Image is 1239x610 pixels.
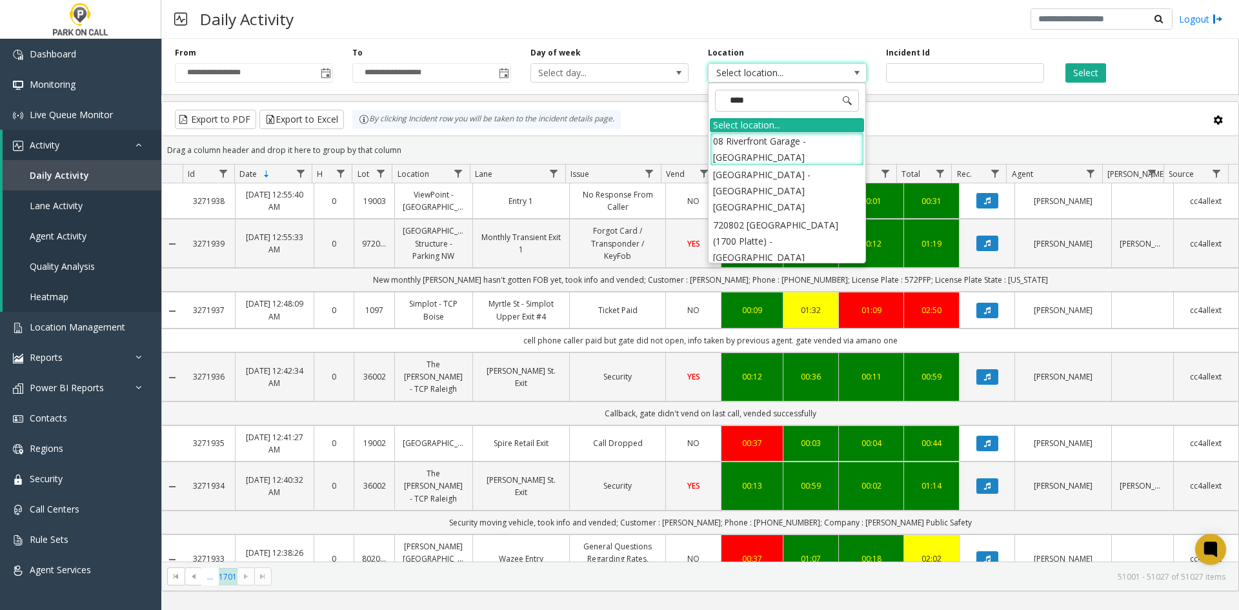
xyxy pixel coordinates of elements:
a: Rec. Filter Menu [986,165,1003,182]
a: 00:11 [847,371,896,383]
a: Issue Filter Menu [641,165,658,182]
a: [PERSON_NAME] [1120,238,1165,250]
span: YES [687,238,700,249]
span: Page 1700 [201,568,219,585]
a: [DATE] 12:55:33 AM [243,231,305,256]
span: Location [398,168,429,179]
a: cc4allext [1182,195,1231,207]
a: [DATE] 12:55:40 AM [243,188,305,213]
a: [DATE] 12:48:09 AM [243,298,305,322]
a: 00:31 [912,195,951,207]
img: 'icon' [13,474,23,485]
a: Collapse Details [162,239,183,249]
span: Toggle popup [496,64,510,82]
a: Lane Filter Menu [545,165,563,182]
td: Security moving vehicle, took info and vended; Customer : [PERSON_NAME]; Phone : [PHONE_NUMBER]; ... [183,511,1238,534]
div: 00:02 [847,480,896,492]
label: Incident Id [886,47,930,59]
label: To [352,47,363,59]
label: Day of week [530,47,581,59]
a: 3271934 [190,480,227,492]
label: Location [708,47,744,59]
a: Collapse Details [162,372,183,383]
a: 00:36 [791,371,831,383]
img: 'icon' [13,505,23,515]
td: cell phone caller paid but gate did not open, info taken by previous agent. gate vended via amano... [183,329,1238,352]
span: Select day... [531,64,657,82]
a: 3271936 [190,371,227,383]
label: From [175,47,196,59]
a: 19002 [362,437,387,449]
span: Quality Analysis [30,260,95,272]
a: Simplot - TCP Boise [403,298,465,322]
div: 00:04 [847,437,896,449]
a: Activity [3,130,161,160]
a: 01:14 [912,480,951,492]
img: infoIcon.svg [359,114,369,125]
a: [PERSON_NAME] St. Exit [481,474,561,498]
a: [DATE] 12:42:34 AM [243,365,305,389]
kendo-pager-info: 51001 - 51027 of 51027 items [279,571,1225,582]
a: 0 [322,553,347,565]
span: Go to the first page [171,571,181,582]
span: Heatmap [30,290,68,303]
button: Export to PDF [175,110,256,129]
button: Select [1065,63,1106,83]
td: Callback, gate didn't vend on last call, vended successfully [183,402,1238,425]
a: NO [674,437,713,449]
span: Select location... [709,64,834,82]
a: Entry 1 [481,195,561,207]
a: [PERSON_NAME] [1023,553,1103,565]
div: 00:37 [729,553,775,565]
div: Data table [162,165,1238,562]
img: 'icon' [13,323,23,333]
a: 02:02 [912,553,951,565]
a: [DATE] 12:41:27 AM [243,431,305,456]
a: [PERSON_NAME] [1023,371,1103,383]
a: [PERSON_NAME] [1023,304,1103,316]
a: [PERSON_NAME][GEOGRAPHIC_DATA] - Parkwell [403,540,465,578]
a: Wazee Entry [481,553,561,565]
span: Rec. [957,168,972,179]
a: Collapse Details [162,482,183,492]
a: 00:18 [847,553,896,565]
span: Sortable [261,169,272,179]
a: Heatmap [3,281,161,312]
a: 02:50 [912,304,951,316]
span: Toggle popup [318,64,332,82]
a: 00:03 [791,437,831,449]
a: cc4allext [1182,480,1231,492]
a: 00:37 [729,437,775,449]
a: Date Filter Menu [292,165,309,182]
a: Location Filter Menu [449,165,467,182]
a: Agent Filter Menu [1082,165,1100,182]
span: Total [902,168,920,179]
a: Forgot Card / Transponder / KeyFob [578,225,658,262]
span: Go to the first page [167,567,185,585]
img: 'icon' [13,535,23,545]
span: Agent Services [30,564,91,576]
a: 3271937 [190,304,227,316]
span: Go to the previous page [185,567,202,585]
a: 3271939 [190,238,227,250]
a: 19003 [362,195,387,207]
a: ViewPoint - [GEOGRAPHIC_DATA] [403,188,465,213]
a: Lane Activity [3,190,161,221]
div: 00:09 [729,304,775,316]
a: Id Filter Menu [214,165,232,182]
a: YES [674,238,713,250]
img: 'icon' [13,383,23,394]
div: 01:09 [847,304,896,316]
a: 802020 [362,553,387,565]
span: Lot [358,168,369,179]
img: 'icon' [13,80,23,90]
a: Lot Filter Menu [372,165,389,182]
a: 01:19 [912,238,951,250]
